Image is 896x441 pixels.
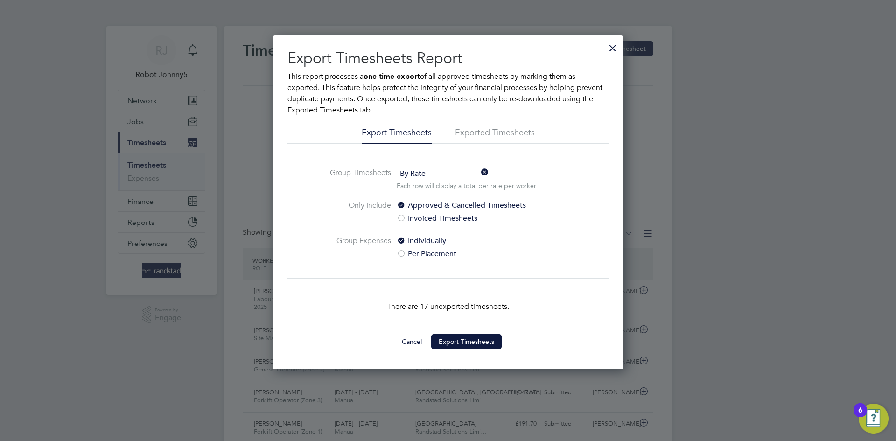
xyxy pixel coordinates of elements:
[321,167,391,189] label: Group Timesheets
[397,213,553,224] label: Invoiced Timesheets
[397,200,553,211] label: Approved & Cancelled Timesheets
[362,127,432,144] li: Export Timesheets
[397,235,553,246] label: Individually
[455,127,535,144] li: Exported Timesheets
[394,334,429,349] button: Cancel
[287,49,609,68] h2: Export Timesheets Report
[364,72,420,81] b: one-time export
[397,181,536,190] p: Each row will display a total per rate per worker
[397,248,553,259] label: Per Placement
[287,71,609,116] p: This report processes a of all approved timesheets by marking them as exported. This feature help...
[859,404,889,434] button: Open Resource Center, 6 new notifications
[321,200,391,224] label: Only Include
[287,301,609,312] p: There are 17 unexported timesheets.
[858,410,862,422] div: 6
[397,167,489,181] span: By Rate
[321,235,391,259] label: Group Expenses
[431,334,502,349] button: Export Timesheets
